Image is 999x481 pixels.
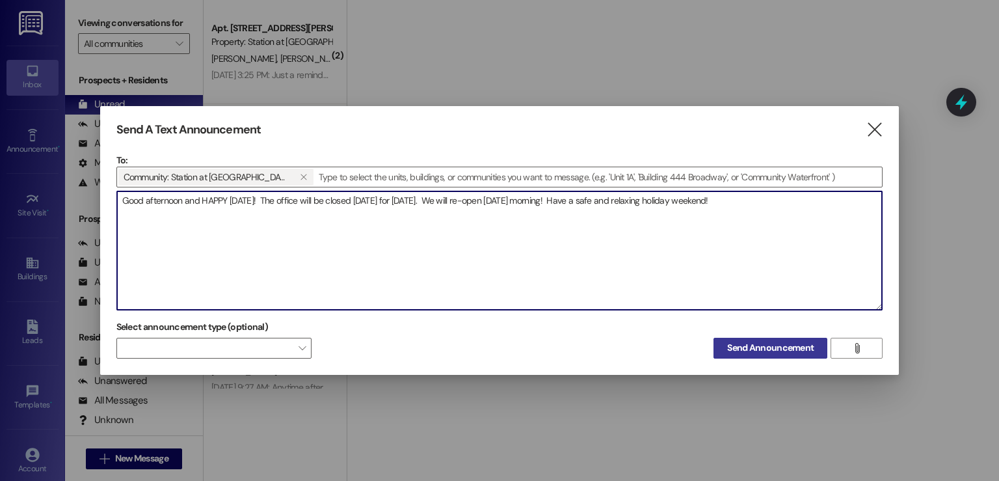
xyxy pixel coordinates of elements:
div: Good afternoon and HAPPY [DATE]! The office will be closed [DATE] for [DATE]. We will re-open [DA... [116,191,883,310]
span: Community: Station at Manayunk [124,169,289,186]
button: Send Announcement [713,338,827,359]
button: Community: Station at Manayunk [294,169,313,186]
span: Send Announcement [727,341,814,355]
h3: Send A Text Announcement [116,122,261,137]
i:  [300,172,307,182]
i:  [866,123,883,137]
label: Select announcement type (optional) [116,317,269,337]
textarea: Good afternoon and HAPPY [DATE]! The office will be closed [DATE] for [DATE]. We will re-open [DA... [117,191,883,310]
i:  [852,343,862,353]
p: To: [116,154,883,167]
input: Type to select the units, buildings, or communities you want to message. (e.g. 'Unit 1A', 'Buildi... [315,167,883,187]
